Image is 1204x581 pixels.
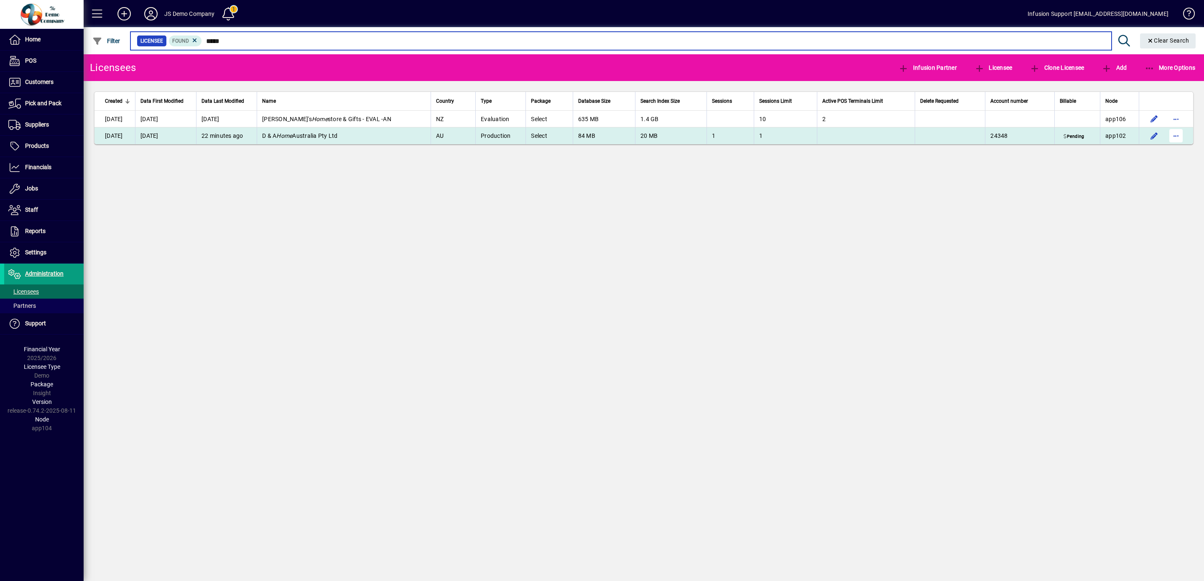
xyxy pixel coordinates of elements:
[1030,64,1084,71] span: Clone Licensee
[431,111,475,127] td: NZ
[985,127,1054,144] td: 24348
[105,96,130,106] div: Created
[754,127,817,144] td: 1
[25,100,61,107] span: Pick and Pack
[140,37,163,45] span: Licensee
[712,96,749,106] div: Sessions
[262,132,338,139] span: D & A Australia Pty Ltd
[4,200,84,221] a: Staff
[4,114,84,135] a: Suppliers
[24,346,60,353] span: Financial Year
[196,111,257,127] td: [DATE]
[8,288,39,295] span: Licensees
[262,96,426,106] div: Name
[436,96,454,106] span: Country
[578,96,630,106] div: Database Size
[754,111,817,127] td: 10
[25,320,46,327] span: Support
[4,72,84,93] a: Customers
[712,96,732,106] span: Sessions
[164,7,215,20] div: JS Demo Company
[573,111,635,127] td: 635 MB
[4,178,84,199] a: Jobs
[138,6,164,21] button: Profile
[262,116,391,122] span: [PERSON_NAME]'s store & Gifts - EVAL -AN
[4,136,84,157] a: Products
[436,96,470,106] div: Country
[24,363,60,370] span: Licensee Type
[25,206,38,213] span: Staff
[25,121,49,128] span: Suppliers
[35,416,49,423] span: Node
[105,96,122,106] span: Created
[1105,96,1134,106] div: Node
[202,96,244,106] span: Data Last Modified
[896,60,959,75] button: Infusion Partner
[90,61,136,74] div: Licensees
[4,51,84,71] a: POS
[4,93,84,114] a: Pick and Pack
[25,249,46,256] span: Settings
[90,33,122,48] button: Filter
[1028,7,1168,20] div: Infusion Support [EMAIL_ADDRESS][DOMAIN_NAME]
[531,96,551,106] span: Package
[169,36,202,46] mat-chip: Found Status: Found
[94,127,135,144] td: [DATE]
[822,96,910,106] div: Active POS Terminals Limit
[140,96,184,106] span: Data First Modified
[481,96,492,106] span: Type
[1169,129,1183,142] button: More options
[312,116,328,122] em: Home
[759,96,812,106] div: Sessions Limit
[32,398,52,405] span: Version
[475,111,525,127] td: Evaluation
[578,96,610,106] span: Database Size
[4,242,84,263] a: Settings
[481,96,520,106] div: Type
[4,29,84,50] a: Home
[25,57,36,64] span: POS
[1177,2,1194,29] a: Knowledge Base
[1105,116,1126,122] span: app106.prod.infusionbusinesssoftware.com
[475,127,525,144] td: Production
[1028,60,1086,75] button: Clone Licensee
[135,111,196,127] td: [DATE]
[94,111,135,127] td: [DATE]
[4,157,84,178] a: Financials
[4,221,84,242] a: Reports
[25,36,41,43] span: Home
[172,38,189,44] span: Found
[1062,133,1086,140] span: Pending
[25,270,64,277] span: Administration
[573,127,635,144] td: 84 MB
[1099,60,1129,75] button: Add
[202,96,252,106] div: Data Last Modified
[822,96,883,106] span: Active POS Terminals Limit
[1140,33,1196,48] button: Clear
[525,127,572,144] td: Select
[25,79,54,85] span: Customers
[1102,64,1127,71] span: Add
[1143,60,1198,75] button: More Options
[25,185,38,192] span: Jobs
[531,96,567,106] div: Package
[4,299,84,313] a: Partners
[707,127,754,144] td: 1
[4,313,84,334] a: Support
[1148,129,1161,142] button: Edit
[1060,96,1076,106] span: Billable
[990,96,1049,106] div: Account number
[31,381,53,388] span: Package
[25,142,49,149] span: Products
[640,96,701,106] div: Search Index Size
[196,127,257,144] td: 22 minutes ago
[1169,112,1183,126] button: More options
[276,132,292,139] em: Home
[25,164,51,170] span: Financials
[759,96,792,106] span: Sessions Limit
[4,284,84,299] a: Licensees
[111,6,138,21] button: Add
[640,96,680,106] span: Search Index Size
[1105,96,1117,106] span: Node
[262,96,276,106] span: Name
